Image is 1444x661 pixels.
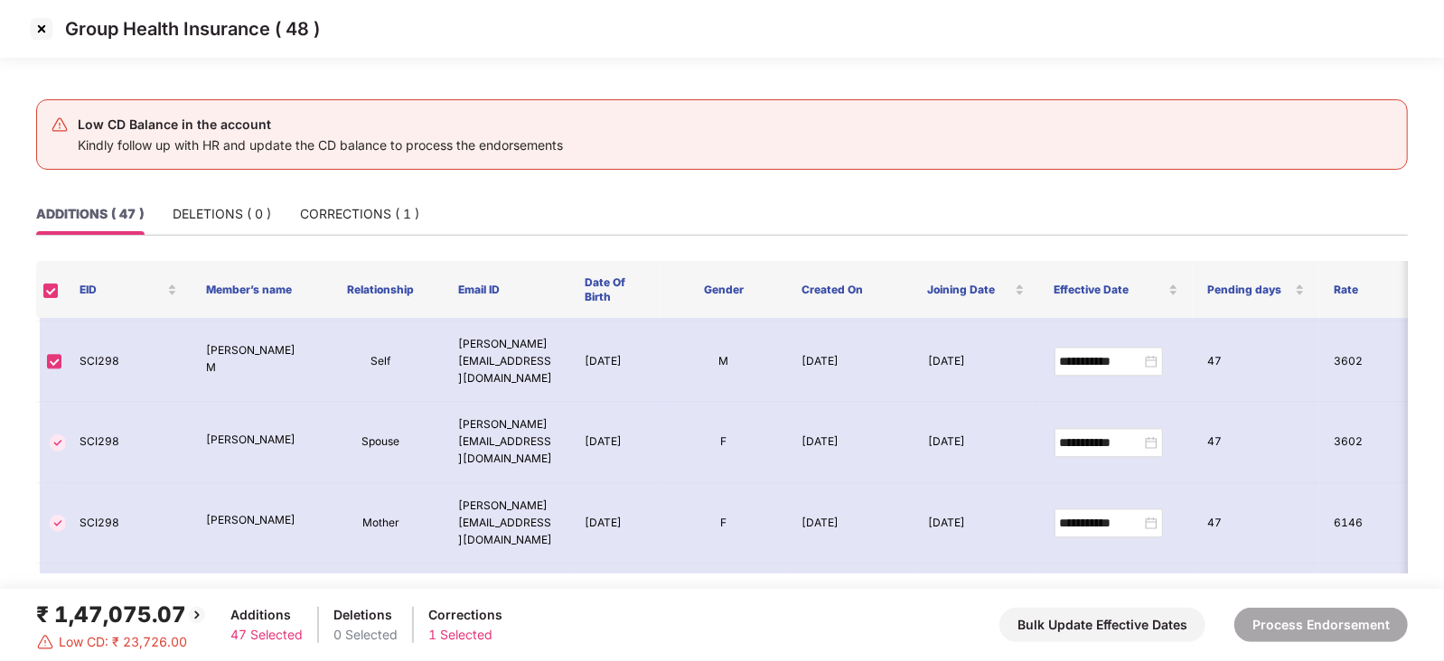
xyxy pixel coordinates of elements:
th: Relationship [318,261,445,319]
td: M [661,563,787,645]
th: Member’s name [192,261,318,319]
td: [DATE] [787,402,914,483]
span: Pending days [1207,283,1291,297]
div: 0 Selected [333,625,398,645]
td: [PERSON_NAME][EMAIL_ADDRESS][DOMAIN_NAME] [444,563,570,645]
div: Kindly follow up with HR and update the CD balance to process the endorsements [78,135,563,155]
td: [DATE] [570,321,661,403]
p: [PERSON_NAME] [206,512,304,529]
td: [DATE] [787,563,914,645]
td: M [661,321,787,403]
td: [PERSON_NAME][EMAIL_ADDRESS][DOMAIN_NAME] [444,483,570,564]
div: Low CD Balance in the account [78,114,563,135]
p: [PERSON_NAME] [206,432,304,449]
td: [DATE] [787,483,914,564]
img: svg+xml;base64,PHN2ZyBpZD0iVGljay0zMngzMiIgeG1sbnM9Imh0dHA6Ly93d3cudzMub3JnLzIwMDAvc3ZnIiB3aWR0aD... [47,432,69,453]
td: [DATE] [570,563,661,645]
td: Mother [318,483,445,564]
th: Effective Date [1039,261,1193,319]
td: SCI298 [65,321,192,403]
button: Process Endorsement [1234,608,1408,642]
td: [DATE] [914,483,1040,564]
div: CORRECTIONS ( 1 ) [300,204,419,224]
td: 47 [1194,483,1320,564]
td: [PERSON_NAME][EMAIL_ADDRESS][DOMAIN_NAME] [444,402,570,483]
td: 43 [1194,563,1320,645]
img: svg+xml;base64,PHN2ZyBpZD0iVGljay0zMngzMiIgeG1sbnM9Imh0dHA6Ly93d3cudzMub3JnLzIwMDAvc3ZnIiB3aWR0aD... [47,512,69,534]
td: Self [318,321,445,403]
th: Joining Date [914,261,1040,319]
th: Pending days [1193,261,1319,319]
td: [DATE] [787,321,914,403]
th: Date Of Birth [570,261,661,319]
td: SCI298 [65,402,192,483]
img: svg+xml;base64,PHN2ZyB4bWxucz0iaHR0cDovL3d3dy53My5vcmcvMjAwMC9zdmciIHdpZHRoPSIyNCIgaGVpZ2h0PSIyNC... [51,116,69,134]
div: ADDITIONS ( 47 ) [36,204,144,224]
button: Bulk Update Effective Dates [999,608,1205,642]
td: F [661,483,787,564]
td: Self [318,563,445,645]
span: Effective Date [1054,283,1165,297]
td: [DATE] [914,402,1040,483]
p: [PERSON_NAME] M [206,342,304,377]
span: EID [80,283,164,297]
img: svg+xml;base64,PHN2ZyBpZD0iRGFuZ2VyLTMyeDMyIiB4bWxucz0iaHR0cDovL3d3dy53My5vcmcvMjAwMC9zdmciIHdpZH... [36,633,54,651]
td: [DATE] [914,321,1040,403]
th: EID [65,261,192,319]
p: Group Health Insurance ( 48 ) [65,18,320,40]
div: DELETIONS ( 0 ) [173,204,271,224]
span: Low CD: ₹ 23,726.00 [59,632,187,652]
img: svg+xml;base64,PHN2ZyBpZD0iQ3Jvc3MtMzJ4MzIiIHhtbG5zPSJodHRwOi8vd3d3LnczLm9yZy8yMDAwL3N2ZyIgd2lkdG... [27,14,56,43]
td: [DATE] [570,402,661,483]
td: SCI298 [65,483,192,564]
div: 1 Selected [428,625,502,645]
img: svg+xml;base64,PHN2ZyBpZD0iQmFjay0yMHgyMCIgeG1sbnM9Imh0dHA6Ly93d3cudzMub3JnLzIwMDAvc3ZnIiB3aWR0aD... [186,604,208,626]
th: Email ID [444,261,570,319]
td: [DATE] [914,563,1040,645]
div: Deletions [333,605,398,625]
th: Gender [661,261,787,319]
div: ₹ 1,47,075.07 [36,598,208,632]
td: Spouse [318,402,445,483]
td: 47 [1194,402,1320,483]
th: Created On [787,261,914,319]
div: 47 Selected [230,625,303,645]
td: SCI300 [65,563,192,645]
div: Additions [230,605,303,625]
td: [DATE] [570,483,661,564]
td: [PERSON_NAME][EMAIL_ADDRESS][DOMAIN_NAME] [444,321,570,403]
td: F [661,402,787,483]
span: Joining Date [928,283,1012,297]
td: 47 [1194,321,1320,403]
div: Corrections [428,605,502,625]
